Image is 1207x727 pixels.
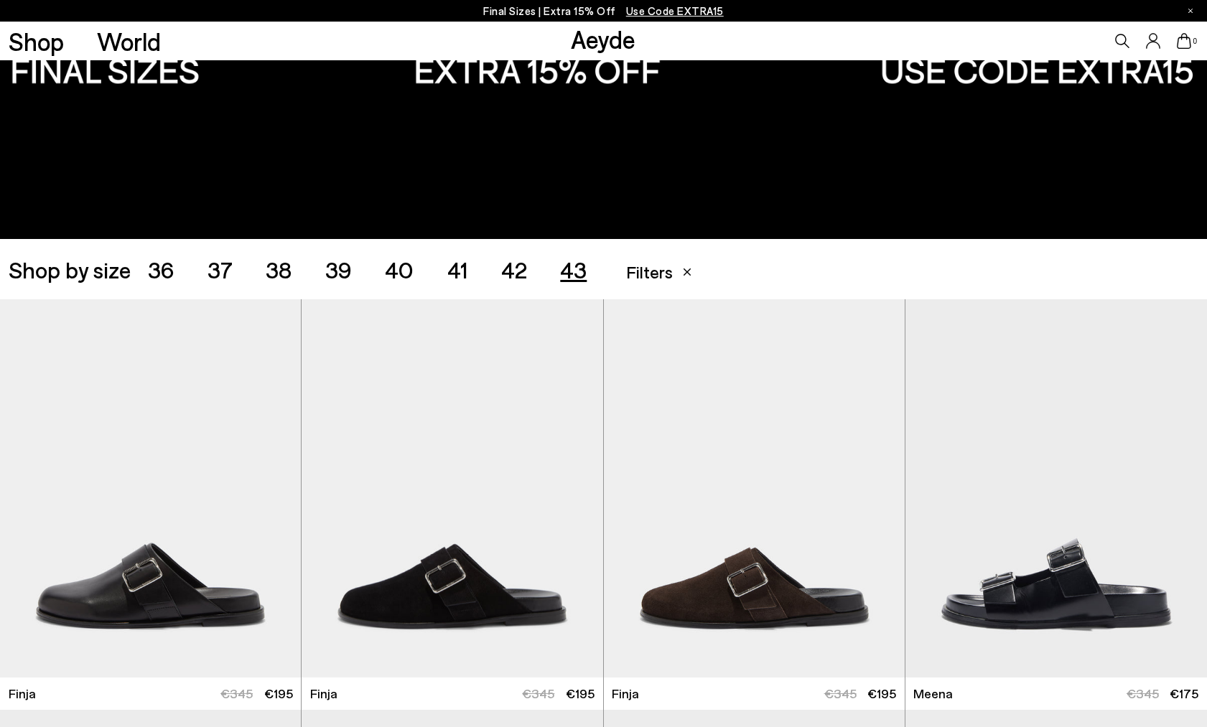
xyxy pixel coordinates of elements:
[905,677,1207,710] a: Meena €345 €175
[264,685,293,701] span: €195
[447,255,468,283] span: 41
[302,299,602,677] img: Finja Leather Slides
[1177,33,1191,49] a: 0
[602,299,903,677] img: Finja Leather Slides
[913,685,953,703] span: Meena
[483,2,724,20] p: Final Sizes | Extra 15% Off
[9,685,36,703] span: Finja
[604,677,905,710] a: Finja €345 €195
[208,255,233,283] span: 37
[571,24,635,54] a: Aeyde
[9,258,131,281] span: Shop by size
[604,299,905,677] img: Finja Leather Slides
[1127,685,1159,701] span: €345
[612,685,639,703] span: Finja
[310,685,337,703] span: Finja
[325,255,352,283] span: 39
[97,29,161,54] a: World
[302,299,602,677] a: 6 / 6 1 / 6 2 / 6 3 / 6 4 / 6 5 / 6 6 / 6 1 / 6 Next slide Previous slide
[560,255,587,283] span: 43
[385,255,414,283] span: 40
[905,299,1207,677] img: Meena Leather Sandals
[266,255,292,283] span: 38
[302,677,602,710] a: Finja €345 €195
[566,685,595,701] span: €195
[867,685,896,701] span: €195
[501,255,527,283] span: 42
[220,685,253,701] span: €345
[1170,685,1198,701] span: €175
[602,299,903,677] div: 2 / 6
[148,255,174,283] span: 36
[824,685,857,701] span: €345
[9,29,64,54] a: Shop
[302,299,602,677] div: 1 / 6
[1191,37,1198,45] span: 0
[626,261,673,282] span: Filters
[522,685,554,701] span: €345
[626,4,724,17] span: Navigate to /collections/ss25-final-sizes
